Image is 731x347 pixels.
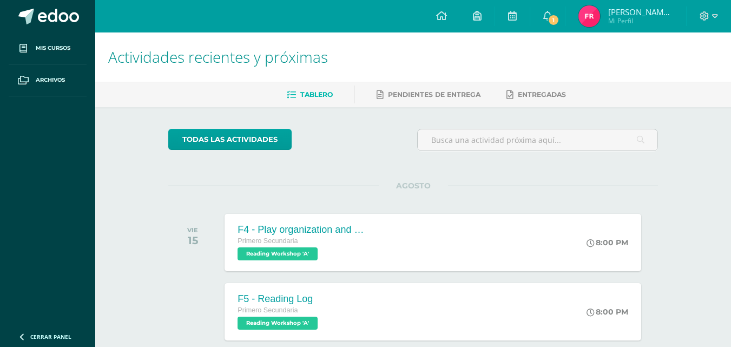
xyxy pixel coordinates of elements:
[548,14,559,26] span: 1
[36,44,70,53] span: Mis cursos
[30,333,71,341] span: Cerrar panel
[9,64,87,96] a: Archivos
[287,86,333,103] a: Tablero
[238,306,298,314] span: Primero Secundaria
[187,234,198,247] div: 15
[377,86,480,103] a: Pendientes de entrega
[238,317,318,330] span: Reading Workshop 'A'
[168,129,292,150] a: todas las Actividades
[388,90,480,99] span: Pendientes de entrega
[587,307,628,317] div: 8:00 PM
[587,238,628,247] div: 8:00 PM
[36,76,65,84] span: Archivos
[518,90,566,99] span: Entregadas
[238,293,320,305] div: F5 - Reading Log
[608,6,673,17] span: [PERSON_NAME][DATE]
[418,129,657,150] input: Busca una actividad próxima aquí...
[506,86,566,103] a: Entregadas
[108,47,328,67] span: Actividades recientes y próximas
[9,32,87,64] a: Mis cursos
[379,181,448,191] span: AGOSTO
[238,247,318,260] span: Reading Workshop 'A'
[608,16,673,25] span: Mi Perfil
[238,237,298,245] span: Primero Secundaria
[578,5,600,27] img: 569e7d04dda99f21e43bb5d2c71baae8.png
[187,226,198,234] div: VIE
[300,90,333,99] span: Tablero
[238,224,367,235] div: F4 - Play organization and practice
